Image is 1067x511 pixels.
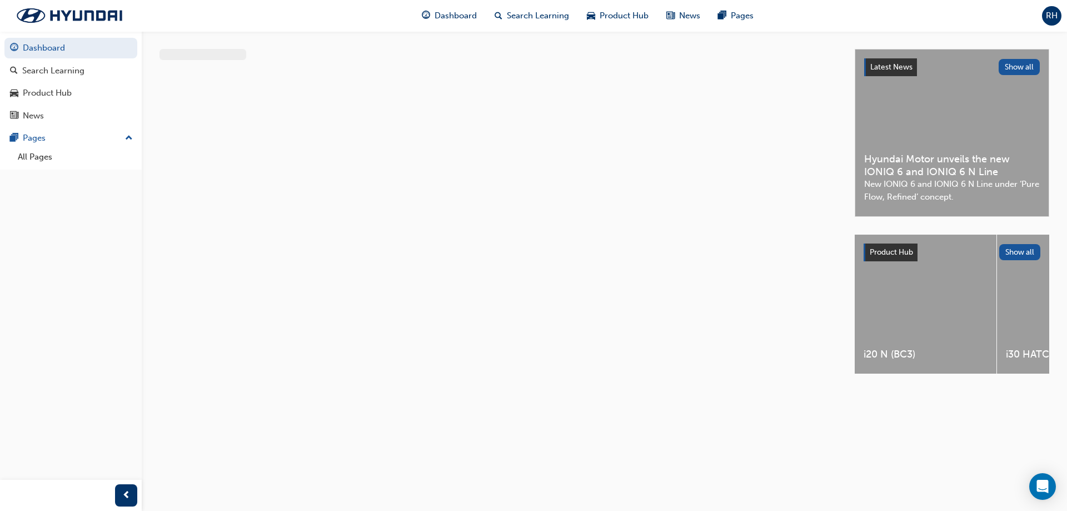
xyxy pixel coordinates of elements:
[125,131,133,146] span: up-icon
[122,489,131,503] span: prev-icon
[10,66,18,76] span: search-icon
[864,153,1040,178] span: Hyundai Motor unveils the new IONIQ 6 and IONIQ 6 N Line
[1042,6,1061,26] button: RH
[6,4,133,27] img: Trak
[4,128,137,148] button: Pages
[666,9,675,23] span: news-icon
[587,9,595,23] span: car-icon
[600,9,649,22] span: Product Hub
[855,235,996,374] a: i20 N (BC3)
[870,247,913,257] span: Product Hub
[4,106,137,126] a: News
[507,9,569,22] span: Search Learning
[864,58,1040,76] a: Latest NewsShow all
[413,4,486,27] a: guage-iconDashboard
[23,110,44,122] div: News
[864,244,1040,261] a: Product HubShow all
[864,348,988,361] span: i20 N (BC3)
[23,87,72,100] div: Product Hub
[864,178,1040,203] span: New IONIQ 6 and IONIQ 6 N Line under ‘Pure Flow, Refined’ concept.
[495,9,502,23] span: search-icon
[870,62,913,72] span: Latest News
[435,9,477,22] span: Dashboard
[4,38,137,58] a: Dashboard
[999,59,1040,75] button: Show all
[1046,9,1058,22] span: RH
[10,133,18,143] span: pages-icon
[10,88,18,98] span: car-icon
[999,244,1041,260] button: Show all
[709,4,762,27] a: pages-iconPages
[10,111,18,121] span: news-icon
[578,4,657,27] a: car-iconProduct Hub
[22,65,84,77] div: Search Learning
[486,4,578,27] a: search-iconSearch Learning
[1029,473,1056,500] div: Open Intercom Messenger
[4,83,137,103] a: Product Hub
[4,36,137,128] button: DashboardSearch LearningProduct HubNews
[855,49,1049,217] a: Latest NewsShow allHyundai Motor unveils the new IONIQ 6 and IONIQ 6 N LineNew IONIQ 6 and IONIQ ...
[422,9,430,23] span: guage-icon
[718,9,726,23] span: pages-icon
[10,43,18,53] span: guage-icon
[4,61,137,81] a: Search Learning
[13,148,137,166] a: All Pages
[731,9,754,22] span: Pages
[679,9,700,22] span: News
[23,132,46,145] div: Pages
[657,4,709,27] a: news-iconNews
